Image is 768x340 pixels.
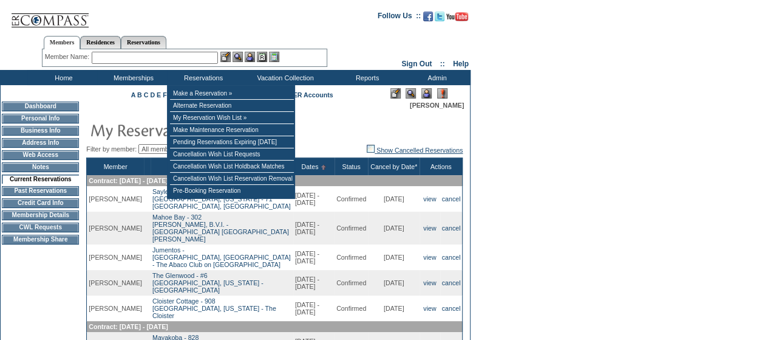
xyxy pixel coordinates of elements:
td: Pre-Booking Reservation [170,185,294,196]
td: Confirmed [335,212,368,245]
img: Edit Mode [390,88,401,99]
a: view [423,224,436,232]
td: Confirmed [335,186,368,212]
td: [DATE] [368,296,420,321]
a: Sign Out [401,60,432,68]
a: view [423,195,436,203]
a: view [423,279,436,286]
a: Become our fan on Facebook [423,15,433,23]
td: [DATE] - [DATE] [293,186,335,212]
td: [PERSON_NAME] [87,245,144,270]
td: [PERSON_NAME] [87,270,144,296]
a: B [137,91,142,99]
img: Become our fan on Facebook [423,12,433,21]
a: Jumentos -[GEOGRAPHIC_DATA], [GEOGRAPHIC_DATA] - The Abaco Club on [GEOGRAPHIC_DATA] [152,246,291,268]
span: Filter by member: [86,145,137,153]
td: Membership Details [2,210,79,220]
td: [DATE] - [DATE] [293,212,335,245]
td: [PERSON_NAME] [87,212,144,245]
img: Ascending [318,165,326,170]
a: Reservations [121,36,166,49]
a: D [150,91,155,99]
td: Confirmed [335,270,368,296]
img: Impersonate [245,52,255,62]
a: cancel [442,195,461,203]
td: Web Access [2,150,79,160]
td: Cancellation Wish List Requests [170,148,294,161]
img: Compass Home [10,3,89,28]
td: Memberships [97,70,167,85]
span: [PERSON_NAME] [410,102,464,109]
a: view [423,254,436,261]
td: Cancellation Wish List Reservation Removal [170,173,294,185]
td: [DATE] [368,270,420,296]
a: A [131,91,135,99]
td: My Reservation Wish List » [170,112,294,124]
a: C [144,91,149,99]
td: Pending Reservations Expiring [DATE] [170,136,294,148]
span: Contract: [DATE] - [DATE] [89,323,168,330]
td: Notes [2,162,79,172]
td: Credit Card Info [2,198,79,208]
td: Make Maintenance Reservation [170,124,294,136]
img: View Mode [406,88,416,99]
td: Cancellation Wish List Holdback Matches [170,161,294,173]
td: [DATE] [368,245,420,270]
a: Help [453,60,469,68]
td: [PERSON_NAME] [87,186,144,212]
a: Member [104,163,127,170]
td: Alternate Reservation [170,100,294,112]
a: Cloister Cottage - 908[GEOGRAPHIC_DATA], [US_STATE] - The Cloister [152,297,276,319]
td: Vacation Collection [237,70,331,85]
td: Admin [401,70,471,85]
img: b_calculator.gif [269,52,279,62]
td: Address Info [2,138,79,148]
a: Sayle 305 -[GEOGRAPHIC_DATA], [US_STATE] - 71 [GEOGRAPHIC_DATA], [GEOGRAPHIC_DATA] [152,188,291,210]
img: Log Concern/Member Elevation [437,88,447,99]
img: chk_off.JPG [367,145,375,153]
span: Contract: [DATE] - [DATE] [89,177,168,184]
a: Follow us on Twitter [435,15,444,23]
a: cancel [442,254,461,261]
a: cancel [442,224,461,232]
td: Past Reservations [2,186,79,196]
th: Actions [420,158,463,176]
td: Current Reservations [2,175,79,184]
a: The Glenwood - #6[GEOGRAPHIC_DATA], [US_STATE] - [GEOGRAPHIC_DATA] [152,272,263,294]
a: Dates [301,163,318,170]
img: Impersonate [421,88,432,99]
td: Membership Share [2,235,79,245]
td: Dashboard [2,102,79,111]
td: Confirmed [335,245,368,270]
a: ER Accounts [293,91,333,99]
td: Follow Us :: [378,10,421,25]
a: Members [44,36,81,49]
td: [PERSON_NAME] [87,296,144,321]
td: Reports [331,70,401,85]
a: Show Cancelled Reservations [367,147,463,154]
a: F [163,91,167,99]
a: cancel [442,305,461,312]
a: view [423,305,436,312]
td: Personal Info [2,114,79,123]
img: View [233,52,243,62]
a: cancel [442,279,461,286]
a: Cancel by Date* [370,163,417,170]
td: [DATE] - [DATE] [293,296,335,321]
td: Home [27,70,97,85]
a: E [157,91,161,99]
td: Business Info [2,126,79,136]
a: Residences [80,36,121,49]
td: Make a Reservation » [170,88,294,100]
td: [DATE] [368,186,420,212]
a: Subscribe to our YouTube Channel [446,15,468,23]
td: [DATE] - [DATE] [293,270,335,296]
img: pgTtlMyReservations.gif [90,117,333,142]
td: CWL Requests [2,223,79,232]
img: b_edit.gif [220,52,231,62]
a: Status [342,163,360,170]
img: Reservations [257,52,267,62]
td: [DATE] - [DATE] [293,245,335,270]
img: Subscribe to our YouTube Channel [446,12,468,21]
a: Mahoe Bay - 302[PERSON_NAME], B.V.I. - [GEOGRAPHIC_DATA] [GEOGRAPHIC_DATA][PERSON_NAME] [152,213,289,243]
